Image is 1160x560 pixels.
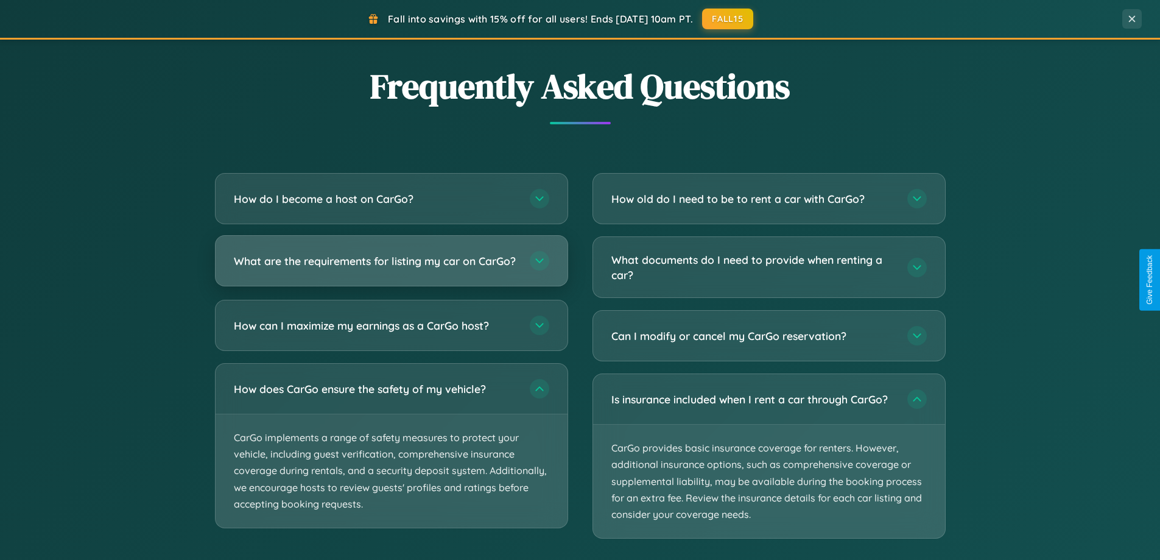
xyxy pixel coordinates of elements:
[593,425,945,538] p: CarGo provides basic insurance coverage for renters. However, additional insurance options, such ...
[234,318,518,333] h3: How can I maximize my earnings as a CarGo host?
[388,13,693,25] span: Fall into savings with 15% off for all users! Ends [DATE] 10am PT.
[611,252,895,282] h3: What documents do I need to provide when renting a car?
[611,328,895,344] h3: Can I modify or cancel my CarGo reservation?
[234,191,518,207] h3: How do I become a host on CarGo?
[611,392,895,407] h3: Is insurance included when I rent a car through CarGo?
[234,253,518,269] h3: What are the requirements for listing my car on CarGo?
[215,63,946,110] h2: Frequently Asked Questions
[702,9,753,29] button: FALL15
[234,381,518,397] h3: How does CarGo ensure the safety of my vehicle?
[611,191,895,207] h3: How old do I need to be to rent a car with CarGo?
[1145,255,1154,305] div: Give Feedback
[216,414,568,528] p: CarGo implements a range of safety measures to protect your vehicle, including guest verification...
